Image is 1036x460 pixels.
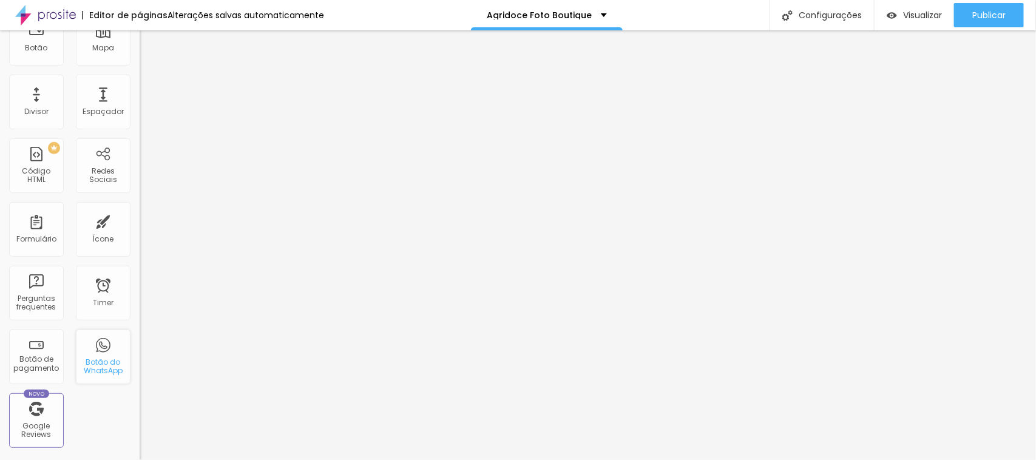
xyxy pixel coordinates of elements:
[168,11,324,19] div: Alterações salvas automaticamente
[972,10,1006,20] span: Publicar
[93,235,114,243] div: Ícone
[12,422,60,439] div: Google Reviews
[24,107,49,116] div: Divisor
[12,355,60,373] div: Botão de pagamento
[875,3,954,27] button: Visualizar
[16,235,56,243] div: Formulário
[25,44,48,52] div: Botão
[92,44,114,52] div: Mapa
[93,299,113,307] div: Timer
[487,11,592,19] p: Agridoce Foto Boutique
[12,294,60,312] div: Perguntas frequentes
[12,167,60,184] div: Código HTML
[82,11,168,19] div: Editor de páginas
[83,107,124,116] div: Espaçador
[79,167,127,184] div: Redes Sociais
[140,30,1036,460] iframe: Editor
[24,390,50,398] div: Novo
[903,10,942,20] span: Visualizar
[782,10,793,21] img: Icone
[887,10,897,21] img: view-1.svg
[954,3,1024,27] button: Publicar
[79,358,127,376] div: Botão do WhatsApp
